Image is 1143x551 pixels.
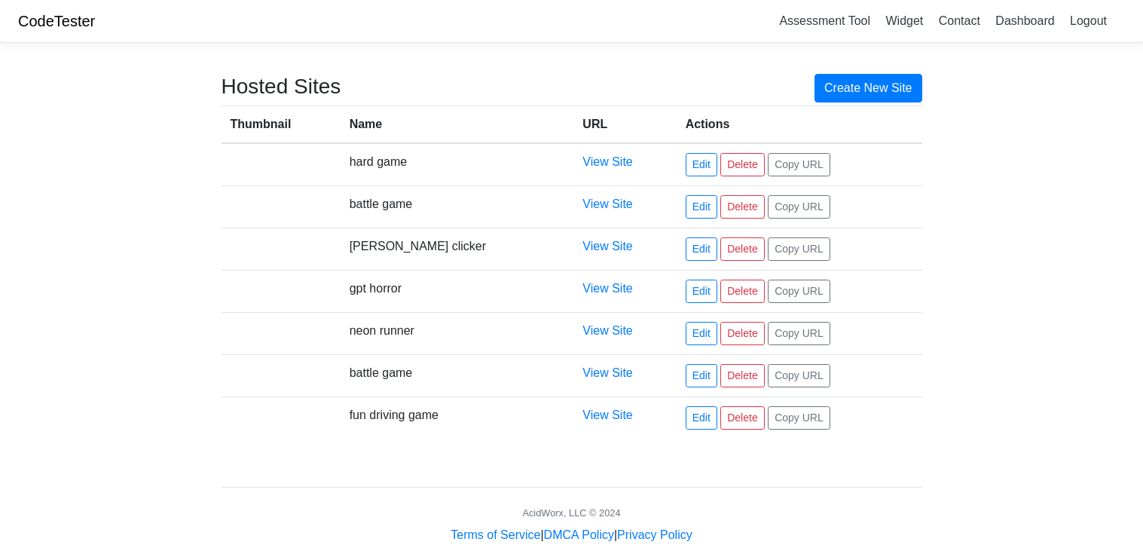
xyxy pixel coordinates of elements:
[933,8,986,33] a: Contact
[582,240,632,253] a: View Site
[773,8,876,33] a: Assessment Tool
[341,143,574,186] td: hard game
[677,106,922,143] th: Actions
[341,396,574,439] td: fun driving game
[686,195,717,219] a: Edit
[341,106,574,143] th: Name
[686,406,717,430] a: Edit
[222,74,341,99] h3: Hosted Sites
[720,153,764,176] a: Delete
[720,237,764,261] a: Delete
[768,280,830,303] button: Copy URL
[768,153,830,176] button: Copy URL
[573,106,676,143] th: URL
[1064,8,1113,33] a: Logout
[222,106,341,143] th: Thumbnail
[768,322,830,345] button: Copy URL
[814,74,922,103] a: Create New Site
[582,366,632,379] a: View Site
[686,237,717,261] a: Edit
[720,364,764,387] a: Delete
[686,153,717,176] a: Edit
[451,526,692,544] div: | |
[451,528,540,541] a: Terms of Service
[582,324,632,337] a: View Site
[686,322,717,345] a: Edit
[768,195,830,219] button: Copy URL
[582,409,632,421] a: View Site
[686,364,717,387] a: Edit
[768,364,830,387] button: Copy URL
[341,270,574,312] td: gpt horror
[879,8,929,33] a: Widget
[582,155,632,168] a: View Site
[720,280,764,303] a: Delete
[989,8,1060,33] a: Dashboard
[582,197,632,210] a: View Site
[341,185,574,228] td: battle game
[720,195,764,219] a: Delete
[582,282,632,295] a: View Site
[720,322,764,345] a: Delete
[686,280,717,303] a: Edit
[522,506,620,520] div: AcidWorx, LLC © 2024
[341,354,574,396] td: battle game
[341,228,574,270] td: [PERSON_NAME] clicker
[544,528,614,541] a: DMCA Policy
[341,312,574,354] td: neon runner
[720,406,764,430] a: Delete
[18,13,95,29] a: CodeTester
[617,528,692,541] a: Privacy Policy
[768,406,830,430] button: Copy URL
[768,237,830,261] button: Copy URL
